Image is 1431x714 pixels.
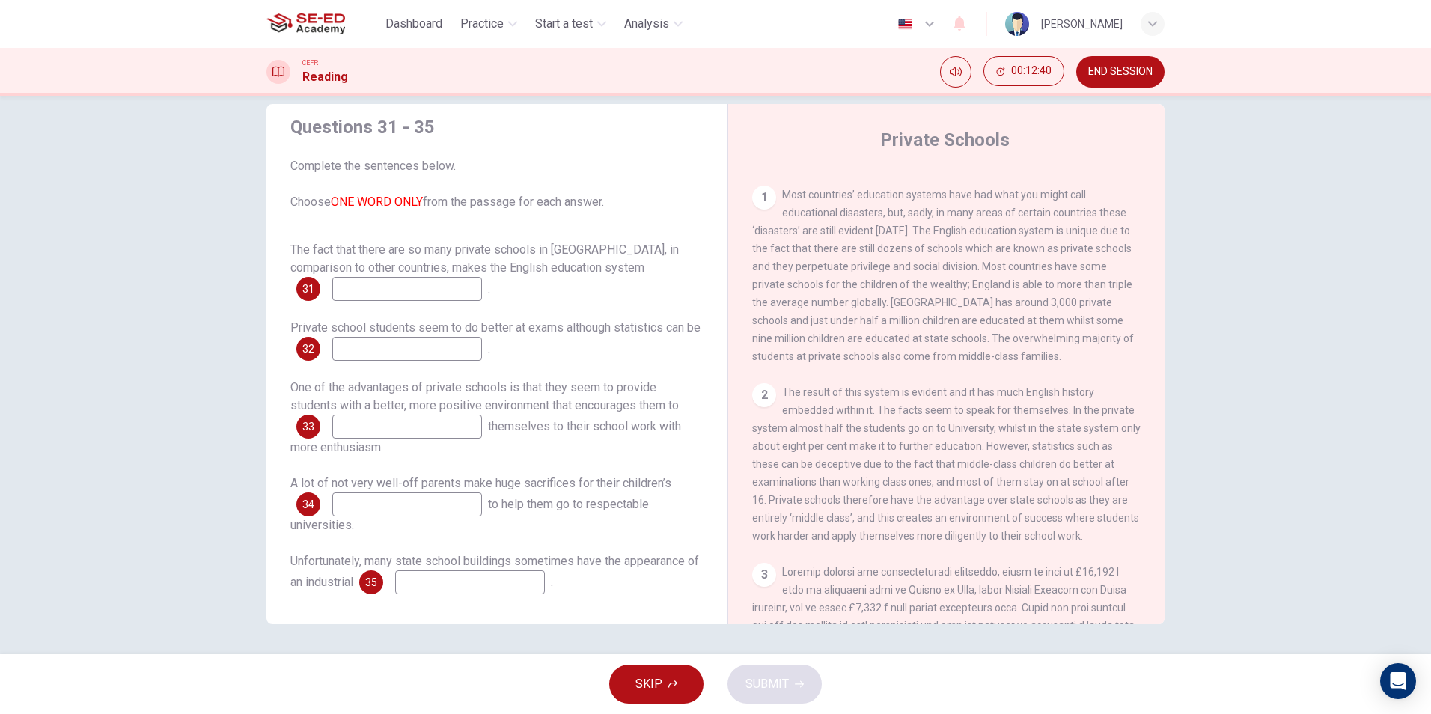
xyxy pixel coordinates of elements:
span: A lot of not very well-off parents make huge sacrifices for their children’s [290,476,671,490]
button: END SESSION [1076,56,1165,88]
span: 34 [302,499,314,510]
button: Practice [454,10,523,37]
button: Dashboard [379,10,448,37]
span: SKIP [635,674,662,695]
span: The result of this system is evident and it has much English history embedded within it. The fact... [752,386,1141,542]
img: SE-ED Academy logo [266,9,345,39]
span: 33 [302,421,314,432]
img: en [896,19,915,30]
span: Most countries’ education systems have had what you might call educational disasters, but, sadly,... [752,189,1134,362]
div: [PERSON_NAME] [1041,15,1123,33]
span: 35 [365,577,377,588]
span: . [488,281,490,296]
span: Private school students seem to do better at exams although statistics can be [290,320,701,335]
span: One of the advantages of private schools is that they seem to provide students with a better, mor... [290,380,679,412]
h4: Private Schools [880,128,1010,152]
a: SE-ED Academy logo [266,9,379,39]
div: 2 [752,383,776,407]
span: 00:12:40 [1011,65,1052,77]
div: Mute [940,56,971,88]
span: Analysis [624,15,669,33]
span: Complete the sentences below. Choose from the passage for each answer. [290,157,704,211]
div: Open Intercom Messenger [1380,663,1416,699]
span: CEFR [302,58,318,68]
span: The fact that there are so many private schools in [GEOGRAPHIC_DATA], in comparison to other coun... [290,242,679,275]
font: ONE WORD ONLY [331,195,423,209]
button: SKIP [609,665,704,704]
span: . [488,341,490,356]
span: 32 [302,344,314,354]
h4: Questions 31 - 35 [290,115,704,139]
span: END SESSION [1088,66,1153,78]
div: Hide [983,56,1064,88]
span: Unfortunately, many state school buildings sometimes have the appearance of an industrial [290,554,699,589]
div: 3 [752,563,776,587]
span: . [551,575,553,589]
button: Analysis [618,10,689,37]
button: Start a test [529,10,612,37]
button: 00:12:40 [983,56,1064,86]
span: Start a test [535,15,593,33]
img: Profile picture [1005,12,1029,36]
h1: Reading [302,68,348,86]
span: 31 [302,284,314,294]
span: Dashboard [385,15,442,33]
div: 1 [752,186,776,210]
span: Practice [460,15,504,33]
